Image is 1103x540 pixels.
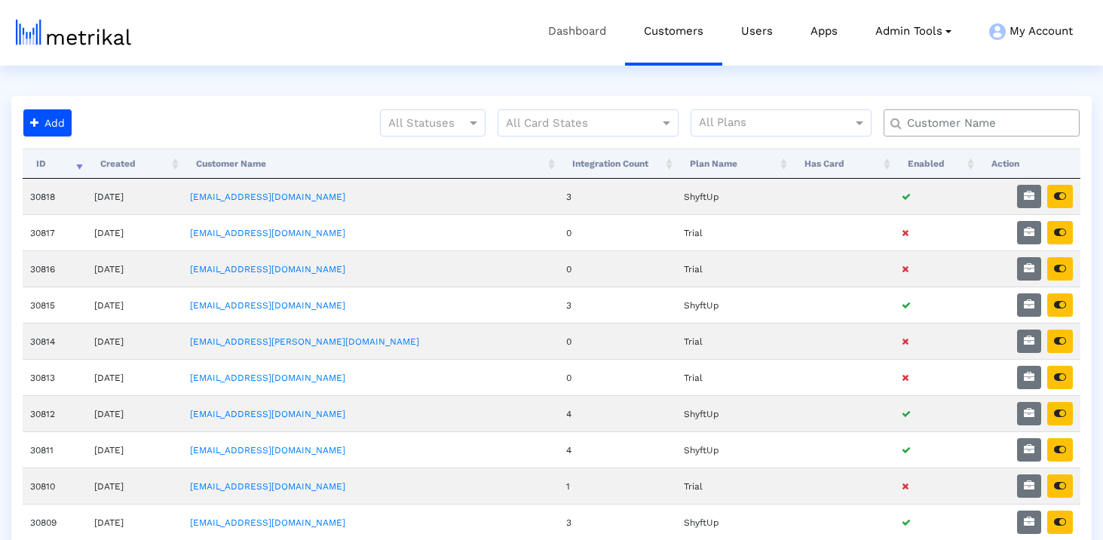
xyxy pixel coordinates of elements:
th: Action [978,149,1080,179]
button: Add [23,109,72,137]
td: Trial [676,468,791,504]
td: 0 [559,359,676,395]
input: All Card States [506,114,643,133]
img: my-account-menu-icon.png [989,23,1006,40]
td: ShyftUp [676,179,791,214]
td: 3 [559,179,676,214]
a: [EMAIL_ADDRESS][PERSON_NAME][DOMAIN_NAME] [190,336,419,347]
a: [EMAIL_ADDRESS][DOMAIN_NAME] [190,192,345,202]
td: Trial [676,214,791,250]
img: metrical-logo-light.png [16,20,131,45]
a: [EMAIL_ADDRESS][DOMAIN_NAME] [190,481,345,492]
td: 3 [559,504,676,540]
td: 0 [559,250,676,287]
th: Has Card: activate to sort column ascending [791,149,894,179]
td: 30816 [23,250,87,287]
a: [EMAIL_ADDRESS][DOMAIN_NAME] [190,409,345,419]
td: 4 [559,431,676,468]
td: ShyftUp [676,431,791,468]
td: [DATE] [87,504,183,540]
td: 30817 [23,214,87,250]
td: 30809 [23,504,87,540]
td: [DATE] [87,431,183,468]
th: ID: activate to sort column ascending [23,149,87,179]
td: Trial [676,323,791,359]
th: Plan Name: activate to sort column ascending [676,149,791,179]
td: 30810 [23,468,87,504]
th: Enabled: activate to sort column ascending [894,149,978,179]
td: [DATE] [87,179,183,214]
td: [DATE] [87,323,183,359]
th: Created: activate to sort column ascending [87,149,183,179]
td: 30818 [23,179,87,214]
td: 30814 [23,323,87,359]
td: ShyftUp [676,287,791,323]
td: 30813 [23,359,87,395]
a: [EMAIL_ADDRESS][DOMAIN_NAME] [190,517,345,528]
th: Integration Count: activate to sort column ascending [559,149,676,179]
a: [EMAIL_ADDRESS][DOMAIN_NAME] [190,264,345,275]
a: [EMAIL_ADDRESS][DOMAIN_NAME] [190,228,345,238]
th: Customer Name: activate to sort column ascending [182,149,558,179]
td: [DATE] [87,395,183,431]
td: 0 [559,214,676,250]
input: Customer Name [896,115,1074,131]
td: [DATE] [87,250,183,287]
td: 30812 [23,395,87,431]
a: [EMAIL_ADDRESS][DOMAIN_NAME] [190,300,345,311]
td: Trial [676,359,791,395]
input: All Plans [699,114,855,133]
a: [EMAIL_ADDRESS][DOMAIN_NAME] [190,373,345,383]
td: [DATE] [87,287,183,323]
td: 3 [559,287,676,323]
td: 30811 [23,431,87,468]
td: 4 [559,395,676,431]
td: ShyftUp [676,504,791,540]
td: [DATE] [87,214,183,250]
td: 1 [559,468,676,504]
td: 30815 [23,287,87,323]
td: [DATE] [87,359,183,395]
td: ShyftUp [676,395,791,431]
td: Trial [676,250,791,287]
td: [DATE] [87,468,183,504]
td: 0 [559,323,676,359]
a: [EMAIL_ADDRESS][DOMAIN_NAME] [190,445,345,456]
